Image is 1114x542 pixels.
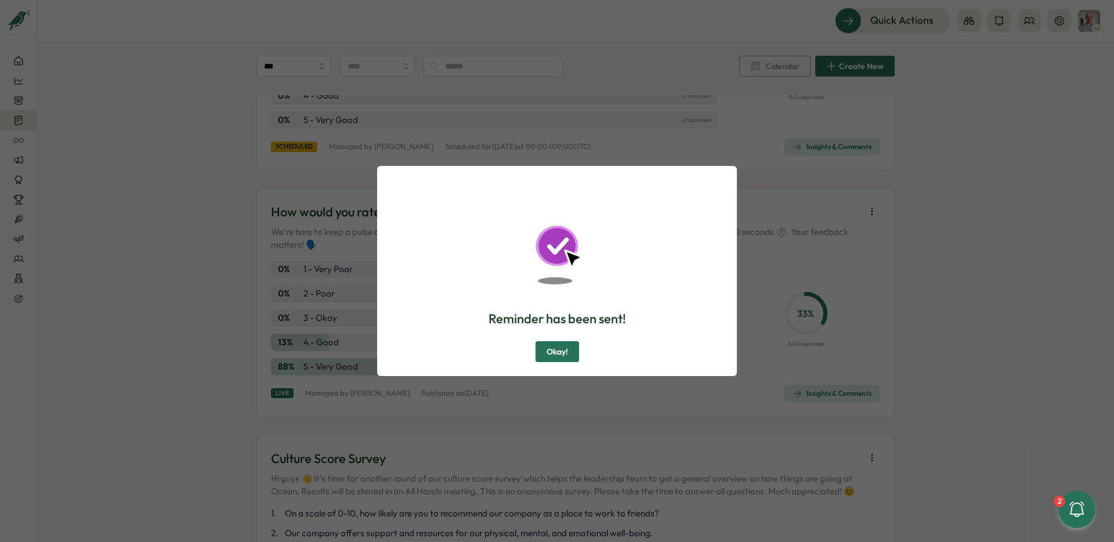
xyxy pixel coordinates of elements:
div: 2 [1054,496,1065,507]
img: Success [499,180,615,296]
p: Reminder has been sent! [489,310,626,328]
button: 2 [1058,491,1095,528]
span: Okay! [547,342,568,362]
button: Okay! [536,341,579,362]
